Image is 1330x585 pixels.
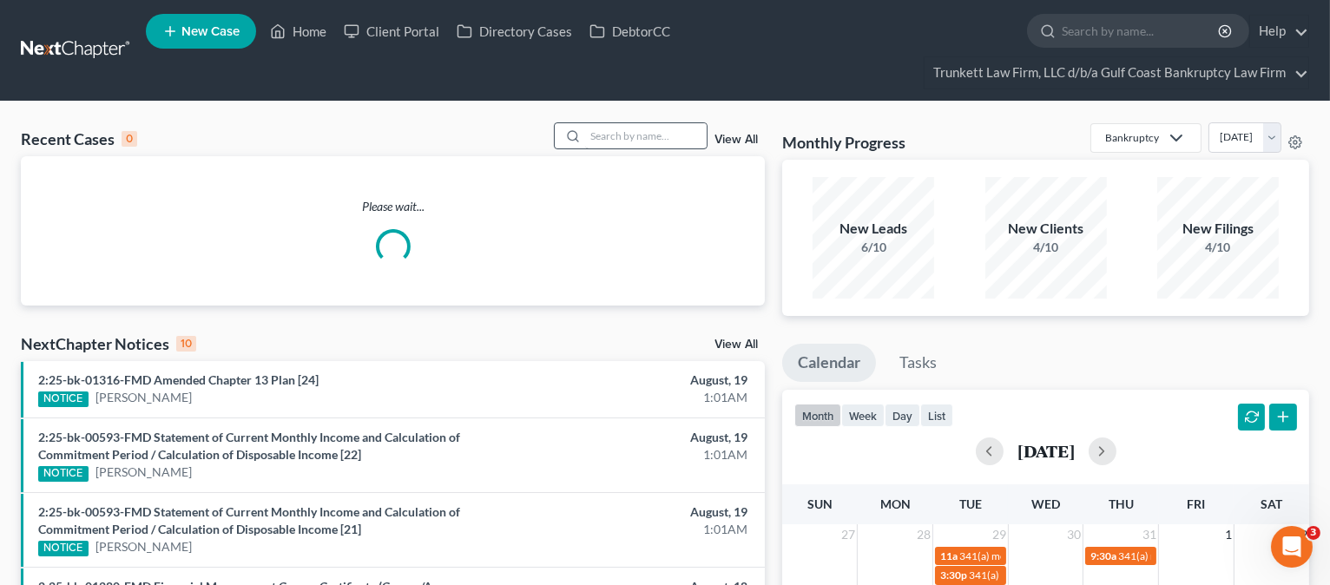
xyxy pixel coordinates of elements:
[1187,496,1205,511] span: Fri
[176,336,196,352] div: 10
[794,404,841,427] button: month
[523,521,747,538] div: 1:01AM
[959,496,982,511] span: Tue
[813,239,934,256] div: 6/10
[991,524,1008,545] span: 29
[1105,130,1159,145] div: Bankruptcy
[21,333,196,354] div: NextChapter Notices
[1250,16,1308,47] a: Help
[813,219,934,239] div: New Leads
[884,344,952,382] a: Tasks
[920,404,953,427] button: list
[581,16,679,47] a: DebtorCC
[1141,524,1158,545] span: 31
[915,524,932,545] span: 28
[1271,526,1313,568] iframe: Intercom live chat
[335,16,448,47] a: Client Portal
[714,134,758,146] a: View All
[782,132,905,153] h3: Monthly Progress
[985,219,1107,239] div: New Clients
[261,16,335,47] a: Home
[925,57,1308,89] a: Trunkett Law Firm, LLC d/b/a Gulf Coast Bankruptcy Law Firm
[1090,549,1116,562] span: 9:30a
[1307,526,1320,540] span: 3
[38,430,460,462] a: 2:25-bk-00593-FMD Statement of Current Monthly Income and Calculation of Commitment Period / Calc...
[782,344,876,382] a: Calendar
[95,538,192,555] a: [PERSON_NAME]
[969,569,1136,582] span: 341(a) meeting for [PERSON_NAME]
[714,339,758,351] a: View All
[985,239,1107,256] div: 4/10
[1031,496,1060,511] span: Wed
[523,446,747,463] div: 1:01AM
[1109,496,1134,511] span: Thu
[38,466,89,482] div: NOTICE
[38,372,319,387] a: 2:25-bk-01316-FMD Amended Chapter 13 Plan [24]
[839,524,857,545] span: 27
[940,569,967,582] span: 3:30p
[1062,15,1221,47] input: Search by name...
[959,549,1127,562] span: 341(a) meeting for [PERSON_NAME]
[1017,442,1075,460] h2: [DATE]
[585,123,707,148] input: Search by name...
[38,391,89,407] div: NOTICE
[21,198,765,215] p: Please wait...
[181,25,240,38] span: New Case
[1118,549,1286,562] span: 341(a) meeting for [PERSON_NAME]
[122,131,137,147] div: 0
[523,371,747,389] div: August, 19
[841,404,885,427] button: week
[807,496,833,511] span: Sun
[21,128,137,149] div: Recent Cases
[885,404,920,427] button: day
[940,549,958,562] span: 11a
[1157,239,1279,256] div: 4/10
[1157,219,1279,239] div: New Filings
[95,463,192,481] a: [PERSON_NAME]
[523,503,747,521] div: August, 19
[523,389,747,406] div: 1:01AM
[523,429,747,446] div: August, 19
[1223,524,1234,545] span: 1
[38,504,460,536] a: 2:25-bk-00593-FMD Statement of Current Monthly Income and Calculation of Commitment Period / Calc...
[1065,524,1083,545] span: 30
[95,389,192,406] a: [PERSON_NAME]
[880,496,911,511] span: Mon
[1299,524,1309,545] span: 2
[38,541,89,556] div: NOTICE
[448,16,581,47] a: Directory Cases
[1261,496,1282,511] span: Sat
